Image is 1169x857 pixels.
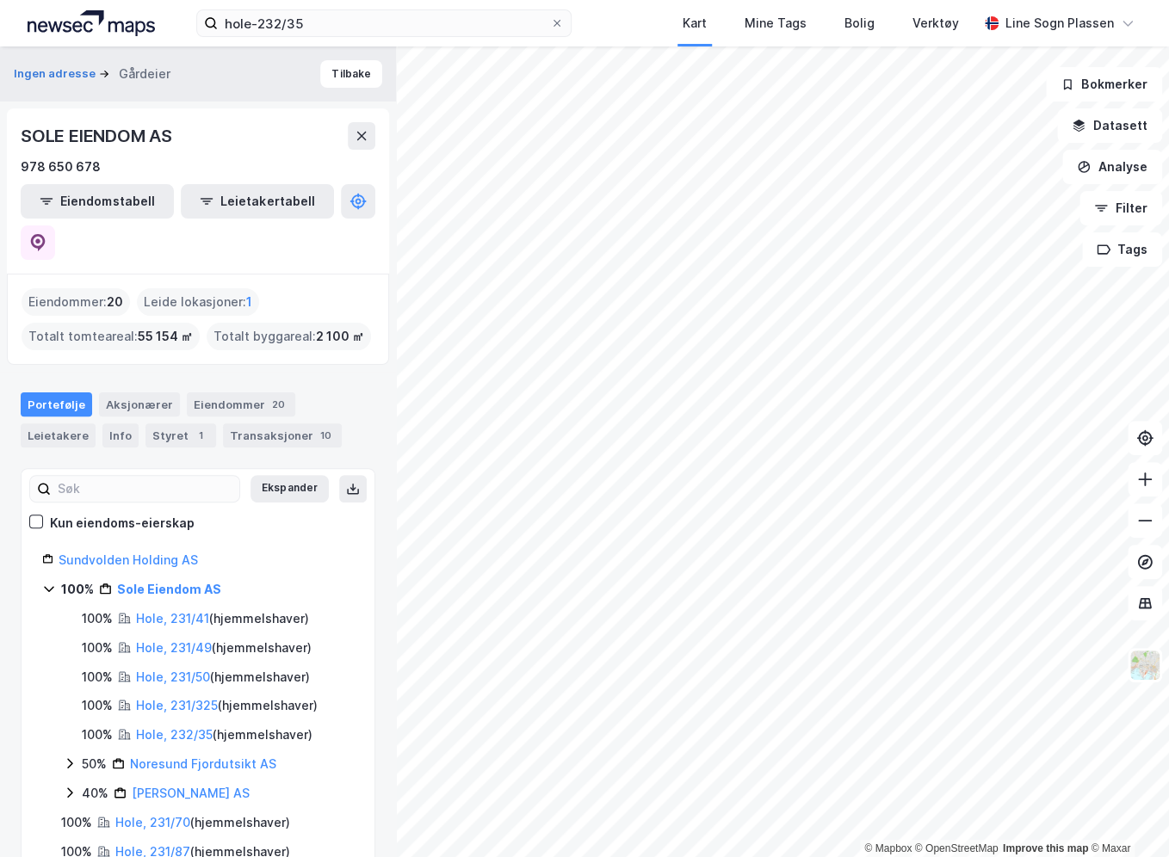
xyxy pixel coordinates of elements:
div: Totalt tomteareal : [22,323,200,350]
div: Eiendommer [187,392,295,416]
a: Hole, 232/35 [136,727,213,742]
button: Eiendomstabell [21,184,174,219]
div: Gårdeier [119,64,170,84]
div: Info [102,423,139,447]
div: ( hjemmelshaver ) [136,608,309,629]
div: ( hjemmelshaver ) [115,812,290,833]
div: Transaksjoner [223,423,342,447]
div: SOLE EIENDOM AS [21,122,176,150]
span: 2 100 ㎡ [316,326,364,347]
a: Hole, 231/70 [115,815,190,829]
div: Portefølje [21,392,92,416]
button: Filter [1079,191,1162,225]
a: Noresund Fjordutsikt AS [130,756,276,771]
a: Hole, 231/325 [136,698,218,712]
button: Datasett [1057,108,1162,143]
div: 20 [269,396,288,413]
button: Bokmerker [1046,67,1162,102]
iframe: Chat Widget [1083,774,1169,857]
div: Eiendommer : [22,288,130,316]
div: Line Sogn Plassen [1005,13,1114,34]
div: Aksjonærer [99,392,180,416]
div: ( hjemmelshaver ) [136,724,312,745]
div: ( hjemmelshaver ) [136,638,312,658]
div: 1 [192,427,209,444]
a: Sundvolden Holding AS [59,552,198,567]
a: OpenStreetMap [915,842,999,854]
button: Tags [1082,232,1162,267]
a: Hole, 231/49 [136,640,212,655]
input: Søk [51,476,239,502]
div: 100% [82,695,113,716]
div: 40% [82,783,108,804]
div: Styret [145,423,216,447]
button: Tilbake [320,60,382,88]
span: 1 [246,292,252,312]
button: Ekspander [251,475,329,502]
div: 10 [317,427,335,444]
a: Improve this map [1003,842,1088,854]
a: [PERSON_NAME] AS [132,786,250,800]
a: Sole Eiendom AS [117,582,221,596]
img: logo.a4113a55bc3d86da70a041830d287a7e.svg [28,10,155,36]
div: Verktøy [912,13,959,34]
div: 100% [61,812,92,833]
div: Kontrollprogram for chat [1083,774,1169,857]
button: Leietakertabell [181,184,334,219]
button: Ingen adresse [14,65,99,83]
div: Kart [683,13,707,34]
div: 100% [82,724,113,745]
div: Leide lokasjoner : [137,288,259,316]
a: Hole, 231/41 [136,611,209,626]
div: Bolig [844,13,875,34]
div: ( hjemmelshaver ) [136,667,310,687]
a: Mapbox [864,842,912,854]
span: 55 154 ㎡ [138,326,193,347]
div: ( hjemmelshaver ) [136,695,318,716]
div: Mine Tags [745,13,807,34]
div: Totalt byggareal : [207,323,371,350]
button: Analyse [1062,150,1162,184]
a: Hole, 231/50 [136,669,210,684]
div: 100% [82,667,113,687]
div: Kun eiendoms-eierskap [50,513,195,533]
span: 20 [107,292,123,312]
div: 100% [61,579,94,600]
div: 100% [82,638,113,658]
div: 978 650 678 [21,157,101,177]
div: Leietakere [21,423,96,447]
input: Søk på adresse, matrikkel, gårdeiere, leietakere eller personer [218,10,550,36]
img: Z [1129,649,1161,681]
div: 50% [82,754,107,774]
div: 100% [82,608,113,629]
